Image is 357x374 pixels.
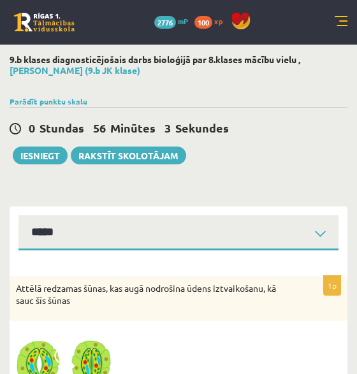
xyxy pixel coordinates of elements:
span: 0 [29,120,35,135]
h2: 9.b klases diagnosticējošais darbs bioloģijā par 8.klases mācību vielu , [10,54,347,76]
a: 100 xp [194,16,229,26]
span: Minūtes [110,120,156,135]
button: Iesniegt [13,147,68,164]
span: Sekundes [175,120,229,135]
span: Stundas [40,120,84,135]
p: Attēlā redzamas šūnas, kas augā nodrošina ūdens iztvaikošanu, kā sauc šīs šūnas [16,282,277,307]
a: Parādīt punktu skalu [10,96,87,106]
a: [PERSON_NAME] (9.b JK klase) [10,64,140,76]
span: 3 [164,120,171,135]
span: xp [214,16,222,26]
span: 56 [93,120,106,135]
a: Rakstīt skolotājam [71,147,186,164]
span: mP [178,16,188,26]
span: 100 [194,16,212,29]
p: 1p [323,275,341,296]
a: Rīgas 1. Tālmācības vidusskola [14,13,75,32]
span: 2776 [154,16,176,29]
